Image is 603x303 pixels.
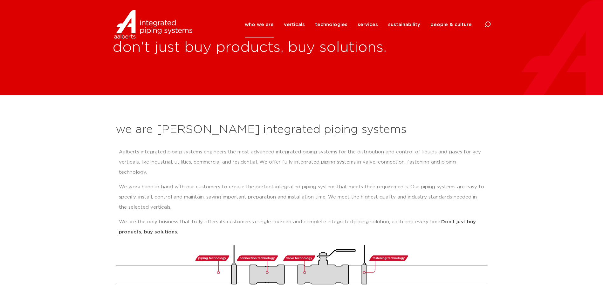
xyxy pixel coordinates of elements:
a: who we are [245,12,274,37]
a: technologies [315,12,347,37]
p: We are the only business that truly offers its customers a single sourced and complete integrated... [119,217,484,237]
a: sustainability [388,12,420,37]
a: services [358,12,378,37]
h2: we are [PERSON_NAME] integrated piping systems [116,122,488,138]
a: people & culture [430,12,472,37]
p: We work hand-in-hand with our customers to create the perfect integrated piping system, that meet... [119,182,484,212]
nav: Menu [245,12,472,37]
p: Aalberts integrated piping systems engineers the most advanced integrated piping systems for the ... [119,147,484,178]
a: verticals [284,12,305,37]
